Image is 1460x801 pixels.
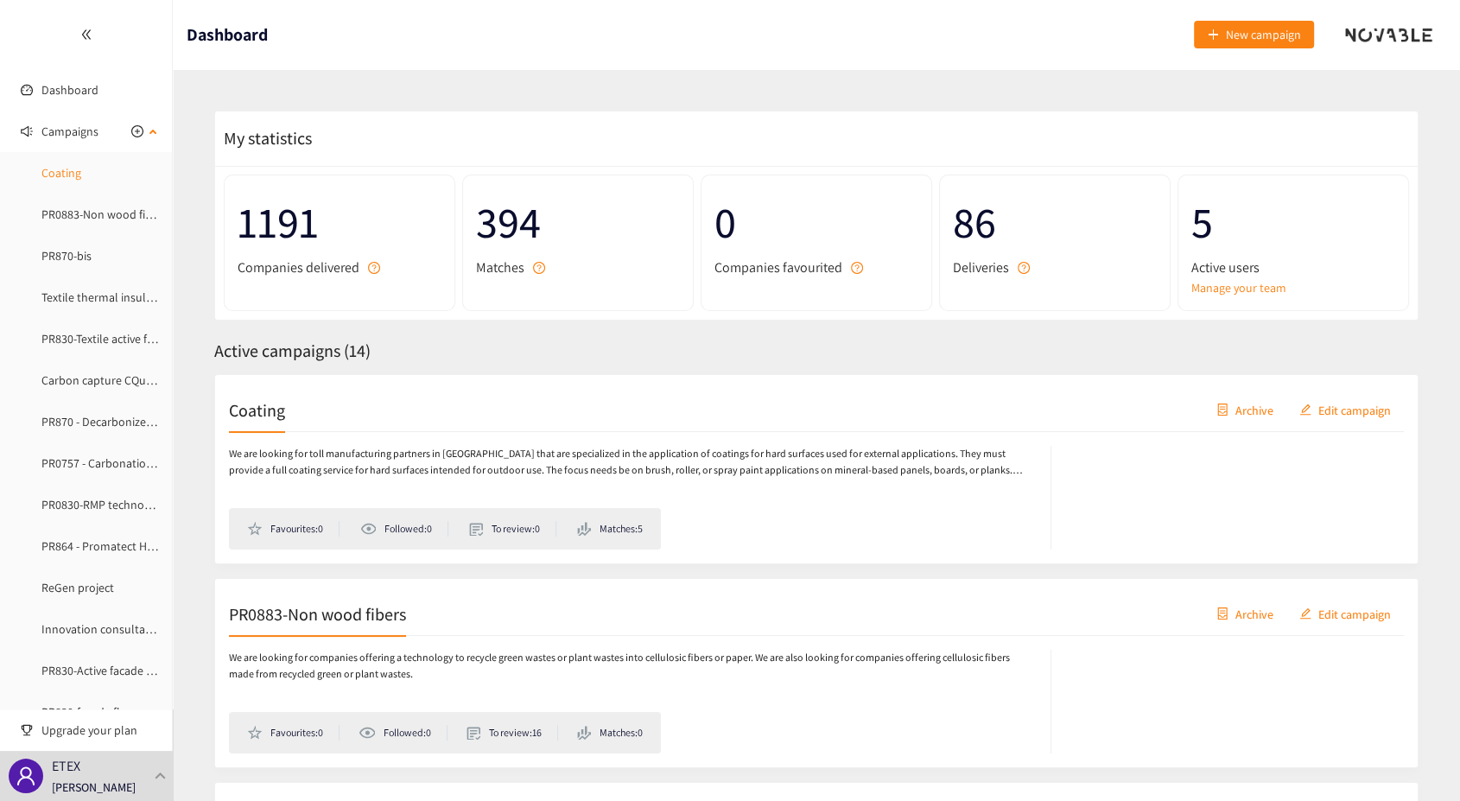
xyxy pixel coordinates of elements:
p: We are looking for companies offering a technology to recycle green wastes or plant wastes into c... [229,650,1033,683]
span: Companies delivered [238,257,359,278]
a: PR870 - Decarbonized System [41,414,193,429]
button: containerArchive [1203,600,1286,627]
p: ETEX [52,755,80,777]
button: editEdit campaign [1286,396,1404,423]
li: Favourites: 0 [247,725,340,741]
span: Campaigns [41,114,98,149]
span: double-left [80,29,92,41]
span: sound [21,125,33,137]
h2: PR0883-Non wood fibers [229,601,406,626]
a: PR870-bis [41,248,92,264]
p: We are looking for toll manufacturing partners in [GEOGRAPHIC_DATA] that are specialized in the a... [229,446,1033,479]
span: container [1216,404,1228,417]
span: Companies favourited [714,257,842,278]
p: [PERSON_NAME] [52,778,136,797]
span: Edit campaign [1318,604,1391,623]
span: Active campaigns ( 14 ) [214,340,371,362]
button: editEdit campaign [1286,600,1404,627]
a: PR864 - Promatect H Type X [41,538,182,554]
span: edit [1299,607,1311,621]
span: New campaign [1226,25,1301,44]
a: Coating [41,165,81,181]
span: Matches [476,257,524,278]
span: question-circle [533,262,545,274]
a: Dashboard [41,82,98,98]
li: To review: 16 [467,725,558,741]
span: 1191 [238,188,441,257]
span: question-circle [1018,262,1030,274]
iframe: Chat Widget [1374,718,1460,801]
span: Deliveries [953,257,1009,278]
li: Matches: 5 [577,521,643,537]
span: plus-circle [131,125,143,137]
span: container [1216,607,1228,621]
a: PR0883-Non wood fiberscontainerArchiveeditEdit campaignWe are looking for companies offering a te... [214,578,1419,768]
li: Followed: 0 [359,725,447,741]
span: 86 [953,188,1157,257]
span: question-circle [851,262,863,274]
li: To review: 0 [469,521,556,537]
a: CoatingcontainerArchiveeditEdit campaignWe are looking for toll manufacturing partners in [GEOGRA... [214,374,1419,564]
li: Followed: 0 [360,521,448,537]
a: PR830-facade flame deflector [41,704,190,720]
button: containerArchive [1203,396,1286,423]
li: Matches: 0 [577,725,643,741]
h2: Coating [229,397,285,422]
a: Textile thermal insulation material [41,289,219,305]
a: PR0830-RMP technology [41,497,166,512]
span: 0 [714,188,918,257]
span: My statistics [215,127,312,149]
span: Archive [1235,604,1273,623]
span: question-circle [368,262,380,274]
a: Innovation consultants [41,621,162,637]
span: 5 [1191,188,1395,257]
span: edit [1299,404,1311,417]
div: Widget de chat [1374,718,1460,801]
span: user [16,766,36,786]
span: trophy [21,724,33,736]
a: Carbon capture CQuerry [41,372,166,388]
span: Active users [1191,257,1260,278]
a: PR830-Active facade systems [41,663,187,678]
span: Upgrade your plan [41,713,159,747]
span: 394 [476,188,680,257]
a: ReGen project [41,580,114,595]
a: PR830-Textile active facade system [41,331,216,346]
button: plusNew campaign [1194,21,1314,48]
a: Manage your team [1191,278,1395,297]
a: PR0883-Non wood fibers [41,207,168,222]
span: Archive [1235,400,1273,419]
span: Edit campaign [1318,400,1391,419]
span: plus [1207,29,1219,42]
li: Favourites: 0 [247,521,340,537]
a: PR0757 - Carbonation of FC waste [41,455,214,471]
